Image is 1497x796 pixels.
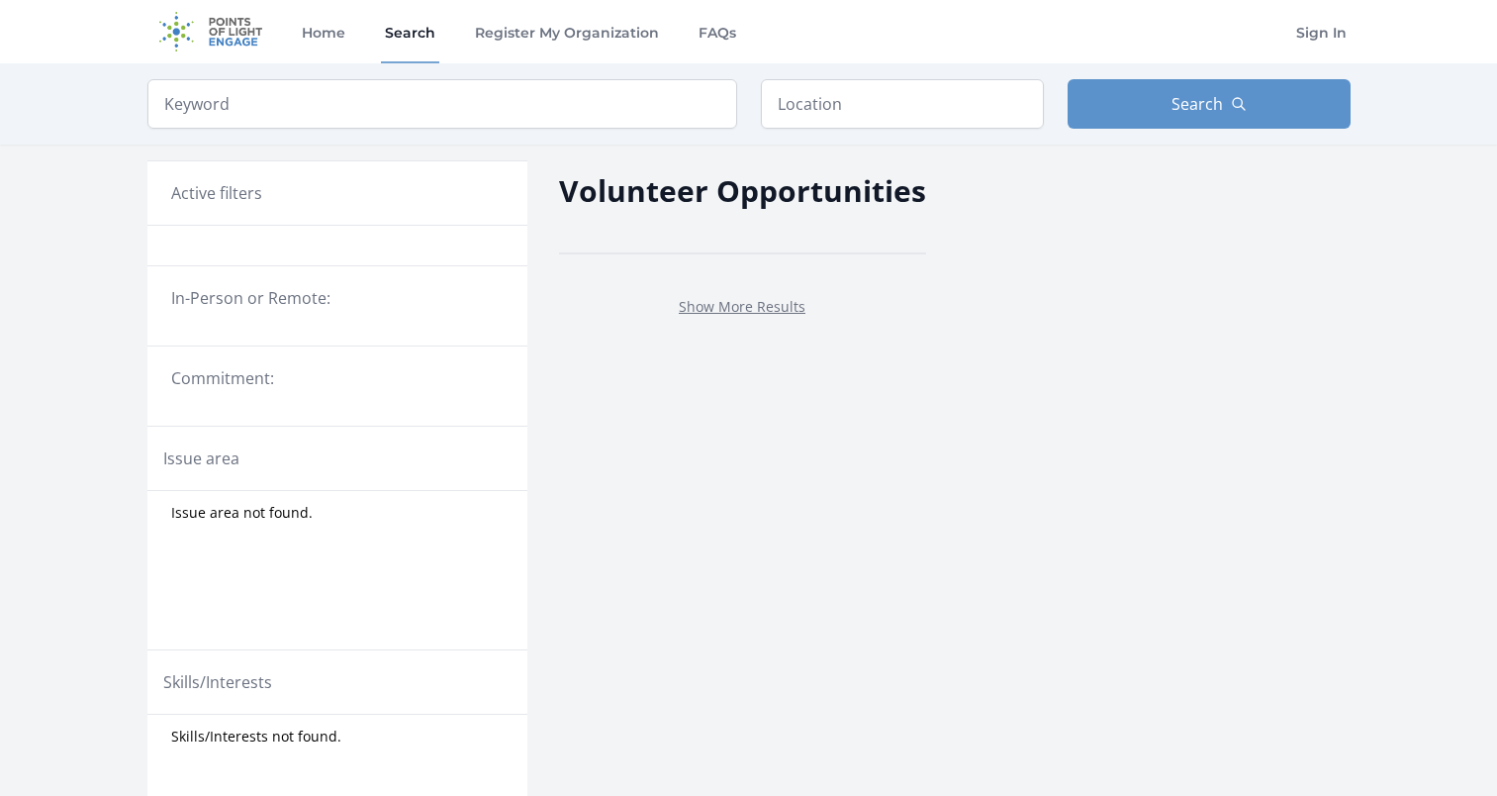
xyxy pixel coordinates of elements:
[163,447,239,470] legend: Issue area
[171,503,313,523] span: Issue area not found.
[679,297,805,316] a: Show More Results
[1171,92,1223,116] span: Search
[171,727,341,746] span: Skills/Interests not found.
[559,168,926,213] h2: Volunteer Opportunities
[171,181,262,205] h3: Active filters
[1068,79,1351,129] button: Search
[171,286,504,310] legend: In-Person or Remote:
[147,79,737,129] input: Keyword
[761,79,1044,129] input: Location
[163,670,272,694] legend: Skills/Interests
[171,366,504,390] legend: Commitment:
